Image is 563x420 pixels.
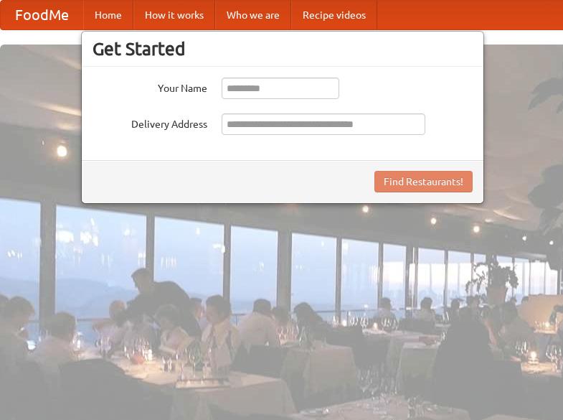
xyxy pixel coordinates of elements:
[93,78,207,95] label: Your Name
[374,171,473,192] button: Find Restaurants!
[291,1,377,29] a: Recipe videos
[133,1,215,29] a: How it works
[215,1,291,29] a: Who we are
[93,38,473,60] h3: Get Started
[1,1,83,29] a: FoodMe
[93,113,207,131] label: Delivery Address
[83,1,133,29] a: Home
